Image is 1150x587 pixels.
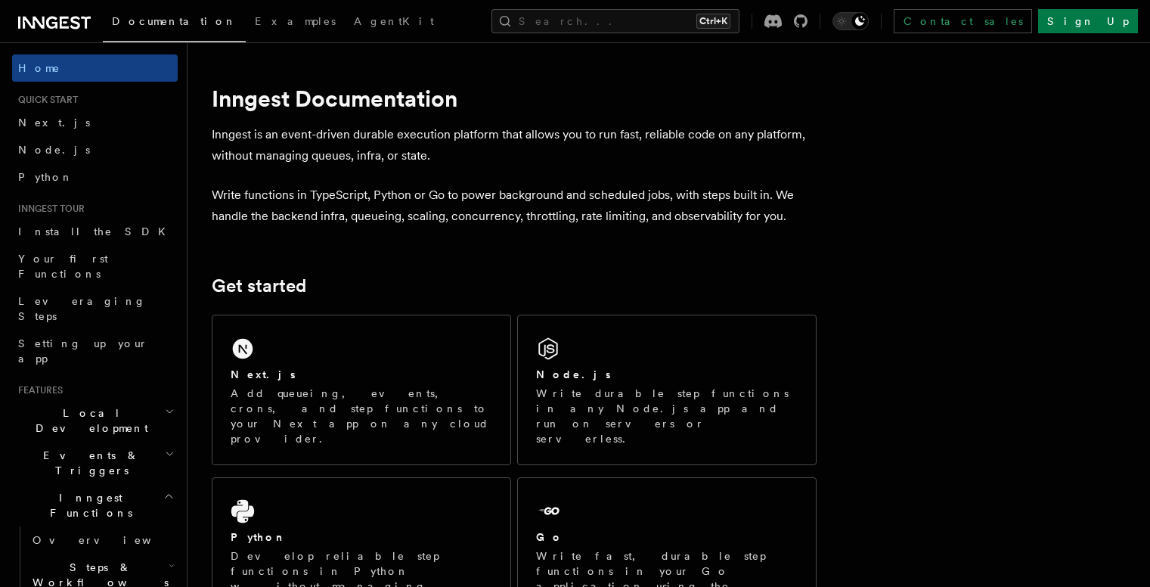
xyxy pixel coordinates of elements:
a: Contact sales [894,9,1032,33]
span: Quick start [12,94,78,106]
a: Python [12,163,178,191]
a: Setting up your app [12,330,178,372]
span: Next.js [18,116,90,129]
a: Node.js [12,136,178,163]
span: Inngest Functions [12,490,163,520]
h2: Go [536,530,563,545]
button: Local Development [12,399,178,442]
a: Examples [246,5,345,41]
kbd: Ctrl+K [696,14,730,29]
span: Python [18,171,73,183]
a: Your first Functions [12,245,178,287]
a: Next.js [12,109,178,136]
a: Node.jsWrite durable step functions in any Node.js app and run on servers or serverless. [517,315,817,465]
span: Leveraging Steps [18,295,146,322]
a: AgentKit [345,5,443,41]
a: Home [12,54,178,82]
h2: Next.js [231,367,296,382]
span: Examples [255,15,336,27]
a: Next.jsAdd queueing, events, crons, and step functions to your Next app on any cloud provider. [212,315,511,465]
span: Features [12,384,63,396]
span: AgentKit [354,15,434,27]
span: Inngest tour [12,203,85,215]
a: Sign Up [1038,9,1138,33]
h2: Python [231,530,287,545]
button: Inngest Functions [12,484,178,526]
h1: Inngest Documentation [212,85,817,112]
p: Add queueing, events, crons, and step functions to your Next app on any cloud provider. [231,386,492,446]
span: Local Development [12,405,165,436]
p: Write functions in TypeScript, Python or Go to power background and scheduled jobs, with steps bu... [212,185,817,227]
a: Documentation [103,5,246,42]
button: Search...Ctrl+K [491,9,739,33]
span: Setting up your app [18,337,148,365]
h2: Node.js [536,367,611,382]
span: Node.js [18,144,90,156]
span: Overview [33,534,188,546]
span: Home [18,61,60,76]
button: Events & Triggers [12,442,178,484]
span: Documentation [112,15,237,27]
p: Inngest is an event-driven durable execution platform that allows you to run fast, reliable code ... [212,124,817,166]
span: Your first Functions [18,253,108,280]
a: Overview [26,526,178,554]
a: Leveraging Steps [12,287,178,330]
a: Install the SDK [12,218,178,245]
span: Events & Triggers [12,448,165,478]
p: Write durable step functions in any Node.js app and run on servers or serverless. [536,386,798,446]
span: Install the SDK [18,225,175,238]
a: Get started [212,275,306,297]
button: Toggle dark mode [832,12,869,30]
